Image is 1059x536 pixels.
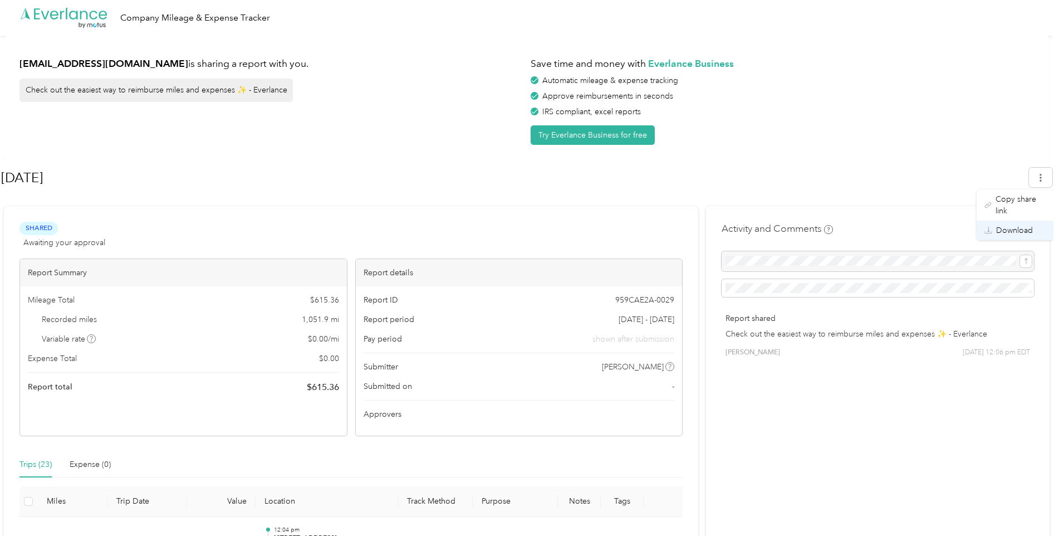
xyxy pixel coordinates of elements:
button: Try Everlance Business for free [531,125,655,145]
span: 959CAE2A-0029 [615,294,674,306]
span: Recorded miles [42,314,97,325]
h1: Sep 2025 [1,164,1021,191]
span: Automatic mileage & expense tracking [542,76,678,85]
div: Report details [356,259,683,286]
strong: [EMAIL_ADDRESS][DOMAIN_NAME] [19,57,188,69]
th: Trip Date [107,486,187,517]
span: [DATE] 12:06 pm EDT [963,348,1030,358]
p: 12:04 pm [274,526,390,534]
th: Tags [601,486,644,517]
span: - [672,381,674,392]
strong: Everlance Business [648,57,734,69]
h4: Activity and Comments [722,222,833,236]
span: Copy share link [996,193,1046,217]
span: Submitted on [364,381,412,392]
p: Report shared [725,313,1030,324]
div: Company Mileage & Expense Tracker [120,11,270,25]
span: [DATE] - [DATE] [619,314,674,325]
span: $ 0.00 [319,353,339,364]
span: [PERSON_NAME] [725,348,780,358]
span: Awaiting your approval [23,237,105,248]
span: Mileage Total [28,294,75,306]
span: $ 615.36 [307,381,339,394]
div: Expense (0) [70,459,111,471]
span: Variable rate [42,333,96,345]
p: Check out the easiest way to reimburse miles and expenses ✨ - Everlance [725,328,1030,340]
span: Download [996,225,1033,236]
span: Report ID [364,294,398,306]
span: Shared [19,222,58,235]
span: Approvers [364,408,401,420]
h1: is sharing a report with you. [19,57,523,71]
span: IRS compliant, excel reports [542,107,641,116]
span: Report period [364,314,414,325]
th: Value [187,486,256,517]
th: Miles [38,486,107,517]
span: [PERSON_NAME] [602,361,664,373]
span: Approve reimbursements in seconds [542,91,673,101]
div: Report Summary [20,259,347,286]
div: Check out the easiest way to reimburse miles and expenses ✨ - Everlance [19,79,293,102]
h1: Save time and money with [531,57,1034,71]
span: $ 0.00 / mi [308,333,339,345]
span: shown after submission [592,333,674,345]
span: $ 615.36 [310,294,339,306]
th: Notes [558,486,601,517]
span: Report total [28,381,72,393]
span: 1,051.9 mi [302,314,339,325]
span: Expense Total [28,353,77,364]
span: Submitter [364,361,398,373]
th: Track Method [398,486,472,517]
span: Pay period [364,333,402,345]
div: Trips (23) [19,459,52,471]
th: Purpose [473,486,558,517]
th: Location [256,486,398,517]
